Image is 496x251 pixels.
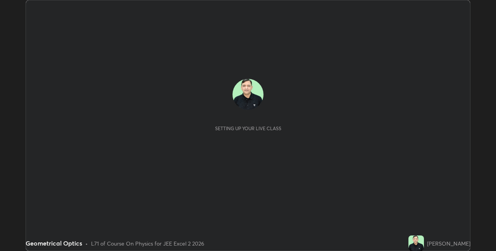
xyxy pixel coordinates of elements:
div: [PERSON_NAME] [427,239,470,248]
img: 2fdfe559f7d547ac9dedf23c2467b70e.jpg [408,235,424,251]
div: • [85,239,88,248]
img: 2fdfe559f7d547ac9dedf23c2467b70e.jpg [232,79,263,110]
div: L71 of Course On Physics for JEE Excel 2 2026 [91,239,204,248]
div: Setting up your live class [215,125,281,131]
div: Geometrical Optics [26,239,82,248]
